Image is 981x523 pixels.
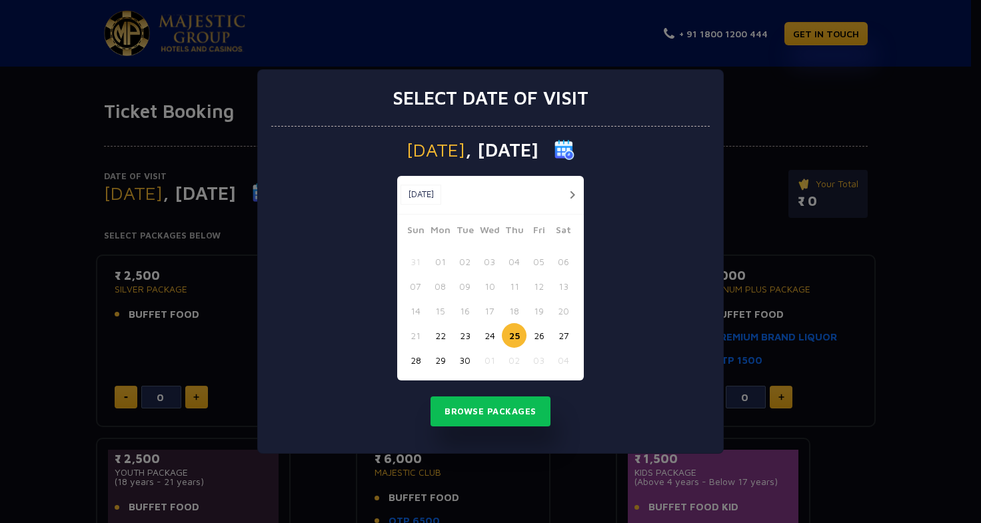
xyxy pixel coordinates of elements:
button: Browse Packages [431,396,550,427]
button: 14 [403,298,428,323]
button: 21 [403,323,428,348]
button: 30 [453,348,477,372]
button: 07 [403,274,428,298]
button: 09 [453,274,477,298]
button: 08 [428,274,453,298]
span: Mon [428,223,453,241]
span: , [DATE] [465,141,538,159]
button: 02 [453,249,477,274]
button: [DATE] [401,185,441,205]
img: calender icon [554,140,574,160]
span: Sat [551,223,576,241]
button: 27 [551,323,576,348]
span: Wed [477,223,502,241]
button: 13 [551,274,576,298]
button: 26 [526,323,551,348]
span: Fri [526,223,551,241]
button: 01 [428,249,453,274]
button: 19 [526,298,551,323]
span: Tue [453,223,477,241]
button: 29 [428,348,453,372]
span: Sun [403,223,428,241]
button: 05 [526,249,551,274]
span: Thu [502,223,526,241]
button: 22 [428,323,453,348]
button: 16 [453,298,477,323]
button: 20 [551,298,576,323]
button: 06 [551,249,576,274]
button: 03 [477,249,502,274]
button: 12 [526,274,551,298]
button: 17 [477,298,502,323]
button: 28 [403,348,428,372]
button: 01 [477,348,502,372]
button: 11 [502,274,526,298]
span: [DATE] [407,141,465,159]
button: 15 [428,298,453,323]
button: 04 [551,348,576,372]
button: 04 [502,249,526,274]
button: 23 [453,323,477,348]
button: 24 [477,323,502,348]
button: 18 [502,298,526,323]
button: 10 [477,274,502,298]
button: 31 [403,249,428,274]
button: 25 [502,323,526,348]
button: 02 [502,348,526,372]
button: 03 [526,348,551,372]
h3: Select date of visit [393,87,588,109]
